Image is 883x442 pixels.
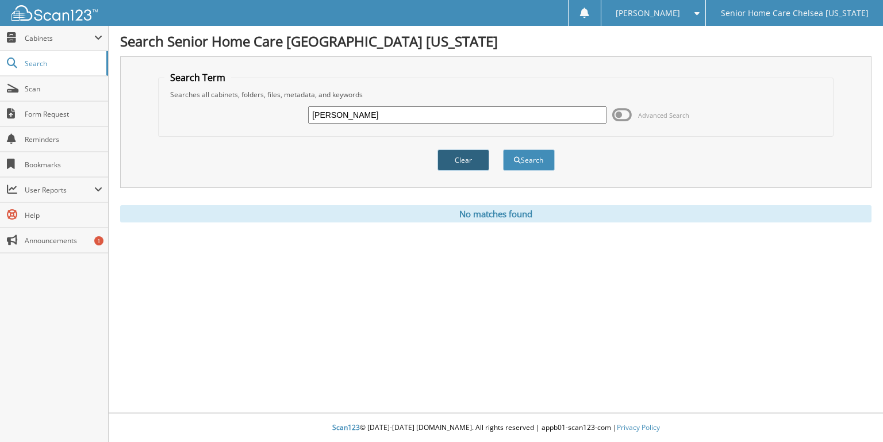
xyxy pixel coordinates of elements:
div: No matches found [120,205,872,222]
span: Help [25,210,102,220]
a: Privacy Policy [617,422,660,432]
span: Form Request [25,109,102,119]
span: [PERSON_NAME] [616,10,680,17]
div: © [DATE]-[DATE] [DOMAIN_NAME]. All rights reserved | appb01-scan123-com | [109,414,883,442]
div: Searches all cabinets, folders, files, metadata, and keywords [164,90,827,99]
span: Announcements [25,236,102,245]
span: Scan123 [332,422,360,432]
button: Clear [437,149,489,171]
legend: Search Term [164,71,231,84]
span: Cabinets [25,33,94,43]
span: Reminders [25,134,102,144]
span: Scan [25,84,102,94]
span: Senior Home Care Chelsea [US_STATE] [721,10,869,17]
h1: Search Senior Home Care [GEOGRAPHIC_DATA] [US_STATE] [120,32,872,51]
div: 1 [94,236,103,245]
span: Advanced Search [638,111,689,120]
span: Search [25,59,101,68]
span: User Reports [25,185,94,195]
img: scan123-logo-white.svg [11,5,98,21]
span: Bookmarks [25,160,102,170]
button: Search [503,149,555,171]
